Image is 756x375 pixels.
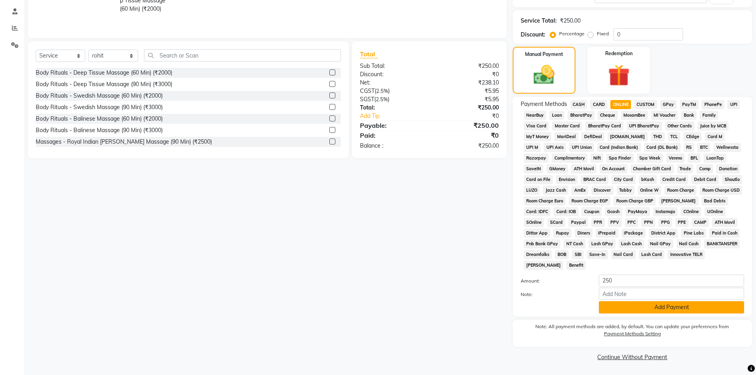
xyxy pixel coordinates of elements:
span: Card (Indian Bank) [597,143,641,152]
span: BRAC Card [581,175,608,184]
label: Note: [515,291,593,298]
span: CASH [570,100,587,109]
span: Paypal [568,218,588,227]
span: Diners [575,229,592,238]
div: ₹238.10 [429,79,505,87]
span: Card (DL Bank) [644,143,681,152]
span: District App [649,229,678,238]
span: Nail Cash [677,239,701,248]
span: Benefit [566,261,586,270]
div: ( ) [354,87,429,95]
span: Card: IOB [554,207,578,216]
span: UPI BharatPay [627,121,662,131]
span: Complimentary [552,154,587,163]
span: Chamber Gift Card [631,164,674,173]
span: Gcash [605,207,622,216]
span: Room Charge EGP [569,196,610,206]
label: Fixed [597,30,609,37]
span: Nift [591,154,603,163]
div: ₹0 [442,112,505,120]
span: LoanTap [704,154,726,163]
span: Room Charge Euro [524,196,566,206]
div: ₹0 [429,70,505,79]
span: GMoney [546,164,568,173]
span: RS [684,143,694,152]
div: ₹5.95 [429,95,505,104]
span: Wellnessta [714,143,741,152]
div: Balance : [354,142,429,150]
span: Credit Card [660,175,689,184]
span: Discover [591,186,614,195]
span: Other Cards [665,121,694,131]
div: ₹0 [429,131,505,140]
div: Total: [354,104,429,112]
span: CARD [590,100,607,109]
span: Master Card [552,121,582,131]
span: Payment Methods [521,100,567,108]
span: Jazz Cash [543,186,568,195]
span: iPrepaid [596,229,618,238]
span: PPE [675,218,689,227]
span: MariDeal [554,132,578,141]
span: SaveIN [524,164,544,173]
span: SGST [360,96,374,103]
a: Add Tip [354,112,442,120]
span: CEdge [683,132,702,141]
span: Innovative TELR [668,250,705,259]
span: Card: IDFC [524,207,551,216]
span: SCard [547,218,565,227]
span: Pine Labs [681,229,706,238]
span: LUZO [524,186,540,195]
div: ₹5.95 [429,87,505,95]
span: Coupon [581,207,602,216]
span: AmEx [571,186,588,195]
span: SOnline [524,218,544,227]
span: ONLINE [610,100,631,109]
label: Manual Payment [525,51,563,58]
span: Debit Card [691,175,719,184]
div: ₹250.00 [429,62,505,70]
span: THD [651,132,665,141]
span: TCL [668,132,681,141]
span: Comp [696,164,713,173]
div: ( ) [354,95,429,104]
span: 2.5% [376,96,388,102]
span: COnline [681,207,701,216]
span: DefiDeal [581,132,604,141]
span: BharatPay [567,111,594,120]
span: ATH Movil [712,218,737,227]
img: _gift.svg [601,62,637,89]
span: Spa Finder [606,154,634,163]
span: Dittor App [524,229,550,238]
div: Sub Total: [354,62,429,70]
div: Payable: [354,121,429,130]
input: Add Note [599,288,744,300]
span: On Account [600,164,627,173]
span: PPV [608,218,622,227]
span: bKash [639,175,657,184]
span: Pnb Bank GPay [524,239,561,248]
div: Discount: [521,31,545,39]
div: Service Total: [521,17,557,25]
span: Rupay [553,229,571,238]
img: _cash.svg [527,63,561,87]
span: BTC [697,143,710,152]
label: Redemption [605,50,633,57]
div: ₹250.00 [429,104,505,112]
span: Shoutlo [722,175,742,184]
button: Add Payment [599,301,744,313]
span: CGST [360,87,375,94]
label: Note: All payment methods are added, by default. You can update your preferences from [521,323,744,340]
span: City Card [612,175,636,184]
span: Total [360,50,378,58]
span: iPackage [621,229,646,238]
div: ₹250.00 [560,17,581,25]
span: Spa Week [637,154,663,163]
span: Razorpay [524,154,549,163]
span: Card M [705,132,725,141]
span: Nail GPay [648,239,673,248]
span: Nail Card [611,250,636,259]
div: Body Rituals - Swedish Massage (60 Min) (₹2000) [36,92,163,100]
span: UPI M [524,143,541,152]
span: [PERSON_NAME] [524,261,564,270]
